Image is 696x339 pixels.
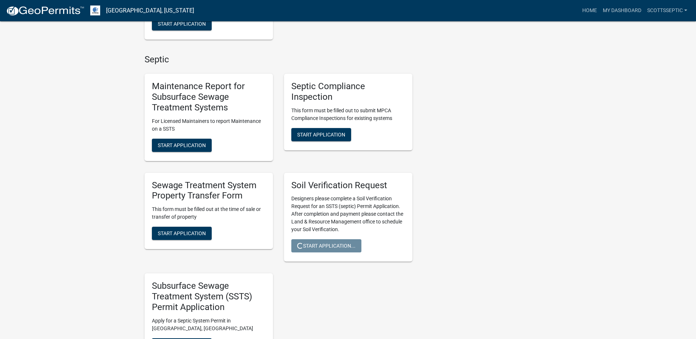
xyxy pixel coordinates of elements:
[158,21,206,27] span: Start Application
[106,4,194,17] a: [GEOGRAPHIC_DATA], [US_STATE]
[152,317,266,332] p: Apply for a Septic System Permit in [GEOGRAPHIC_DATA], [GEOGRAPHIC_DATA]
[152,205,266,221] p: This form must be filled out at the time of sale or transfer of property
[579,4,600,18] a: Home
[291,128,351,141] button: Start Application
[152,117,266,133] p: For Licensed Maintainers to report Maintenance on a SSTS
[158,142,206,148] span: Start Application
[158,230,206,236] span: Start Application
[152,227,212,240] button: Start Application
[152,281,266,312] h5: Subsurface Sewage Treatment System (SSTS) Permit Application
[291,239,361,252] button: Start Application...
[145,54,412,65] h4: Septic
[291,180,405,191] h5: Soil Verification Request
[90,6,100,15] img: Otter Tail County, Minnesota
[152,81,266,113] h5: Maintenance Report for Subsurface Sewage Treatment Systems
[297,243,356,249] span: Start Application...
[152,139,212,152] button: Start Application
[291,81,405,102] h5: Septic Compliance Inspection
[152,17,212,30] button: Start Application
[291,107,405,122] p: This form must be filled out to submit MPCA Compliance Inspections for existing systems
[644,4,690,18] a: scottsseptic
[291,195,405,233] p: Designers please complete a Soil Verification Request for an SSTS (septic) Permit Application. Af...
[600,4,644,18] a: My Dashboard
[297,131,345,137] span: Start Application
[152,180,266,201] h5: Sewage Treatment System Property Transfer Form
